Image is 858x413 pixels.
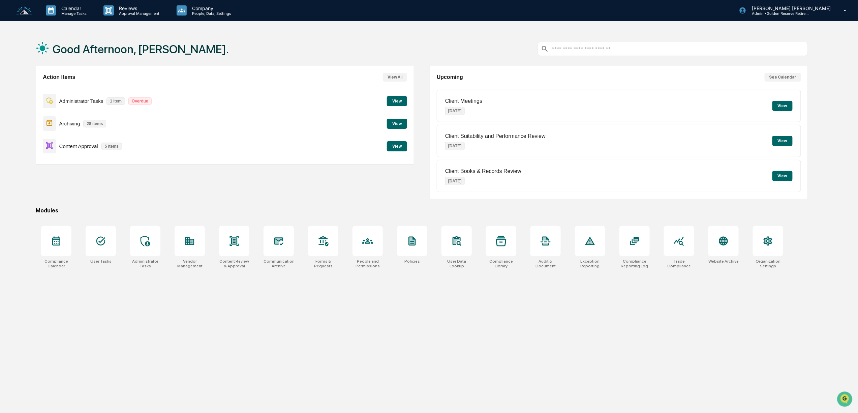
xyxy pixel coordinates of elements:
p: Overdue [128,97,152,105]
h2: Action Items [43,74,75,80]
div: User Tasks [90,259,112,264]
div: Forms & Requests [308,259,338,268]
p: Reviews [114,5,163,11]
p: Client Meetings [445,98,482,104]
div: Audit & Document Logs [530,259,561,268]
h1: Good Afternoon, [PERSON_NAME]. [53,42,229,56]
div: We're available if you need us! [23,59,85,64]
span: Preclearance [13,85,43,92]
div: 🖐️ [7,86,12,91]
p: Approval Management [114,11,163,16]
p: Client Books & Records Review [445,168,521,174]
p: 5 items [101,143,122,150]
a: View [387,120,407,126]
div: Administrator Tasks [130,259,160,268]
p: How can we help? [7,14,123,25]
img: 1746055101610-c473b297-6a78-478c-a979-82029cc54cd1 [7,52,19,64]
p: Archiving [59,121,80,126]
p: Manage Tasks [56,11,90,16]
a: Powered byPylon [48,114,82,120]
a: View [387,97,407,104]
img: logo [16,6,32,15]
div: People and Permissions [353,259,383,268]
p: 28 items [83,120,106,127]
div: Communications Archive [264,259,294,268]
div: Vendor Management [175,259,205,268]
button: View [387,119,407,129]
p: 1 item [106,97,125,105]
a: 🔎Data Lookup [4,95,45,108]
button: View [772,101,793,111]
div: Website Archive [708,259,739,264]
p: Content Approval [59,143,98,149]
iframe: Open customer support [836,391,855,409]
span: Attestations [56,85,84,92]
h2: Upcoming [437,74,463,80]
div: Compliance Reporting Log [619,259,650,268]
button: See Calendar [765,73,801,82]
a: 🗄️Attestations [46,83,86,95]
p: [DATE] [445,177,465,185]
p: Admin • Golden Reserve Retirement [746,11,809,16]
div: Policies [404,259,420,264]
p: People, Data, Settings [187,11,235,16]
div: User Data Lookup [441,259,472,268]
span: Data Lookup [13,98,42,105]
p: [DATE] [445,107,465,115]
button: View [387,96,407,106]
p: [PERSON_NAME] [PERSON_NAME] [746,5,834,11]
div: 🗄️ [49,86,54,91]
p: Client Suitability and Performance Review [445,133,546,139]
span: Pylon [67,115,82,120]
button: View [772,171,793,181]
div: Exception Reporting [575,259,605,268]
a: View [387,143,407,149]
button: View [772,136,793,146]
button: View All [383,73,407,82]
div: 🔎 [7,99,12,104]
button: Start new chat [115,54,123,62]
p: [DATE] [445,142,465,150]
p: Calendar [56,5,90,11]
div: Compliance Calendar [41,259,71,268]
div: Start new chat [23,52,111,59]
div: Trade Compliance [664,259,694,268]
div: Organization Settings [753,259,783,268]
input: Clear [18,31,111,38]
p: Company [187,5,235,11]
a: 🖐️Preclearance [4,83,46,95]
p: Administrator Tasks [59,98,103,104]
div: Modules [36,207,808,214]
div: Compliance Library [486,259,516,268]
div: Content Review & Approval [219,259,249,268]
button: View [387,141,407,151]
